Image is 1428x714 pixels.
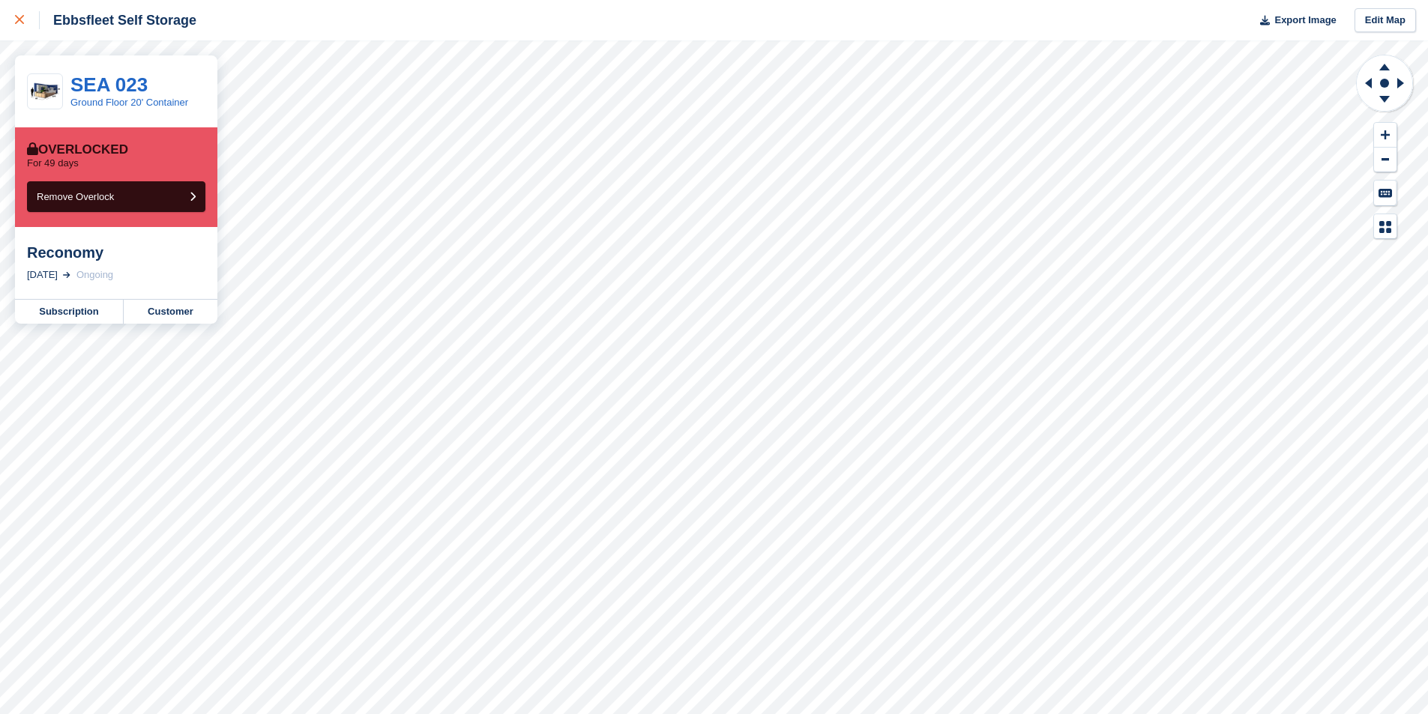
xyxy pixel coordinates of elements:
span: Export Image [1274,13,1336,28]
a: Ground Floor 20' Container [70,97,188,108]
a: Customer [124,300,217,324]
p: For 49 days [27,157,79,169]
a: Subscription [15,300,124,324]
div: Overlocked [27,142,128,157]
a: SEA 023 [70,73,148,96]
a: Edit Map [1355,8,1416,33]
button: Zoom In [1374,123,1397,148]
img: arrow-right-light-icn-cde0832a797a2874e46488d9cf13f60e5c3a73dbe684e267c42b8395dfbc2abf.svg [63,272,70,278]
button: Remove Overlock [27,181,205,212]
div: Ebbsfleet Self Storage [40,11,196,29]
button: Map Legend [1374,214,1397,239]
div: Reconomy [27,243,205,261]
button: Export Image [1251,8,1337,33]
button: Zoom Out [1374,148,1397,172]
img: 20-ft-container.jpg [28,79,62,105]
div: Ongoing [76,267,113,282]
div: [DATE] [27,267,58,282]
span: Remove Overlock [37,191,114,202]
button: Keyboard Shortcuts [1374,181,1397,205]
